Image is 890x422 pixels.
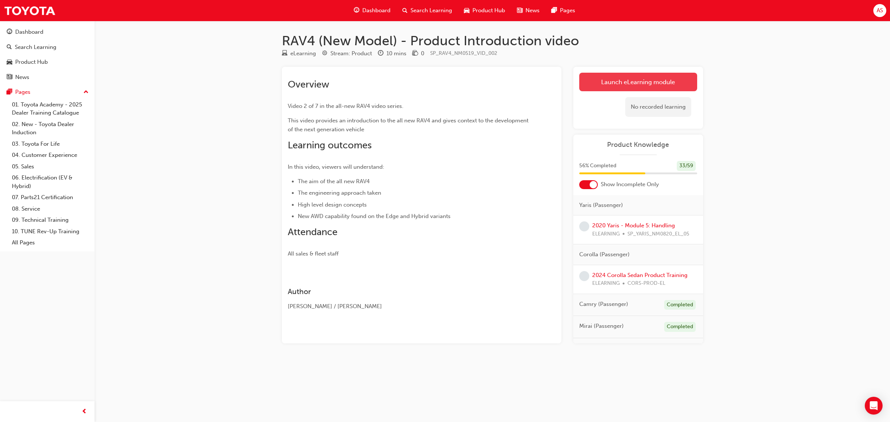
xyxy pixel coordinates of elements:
[362,6,390,15] span: Dashboard
[625,97,691,117] div: No recorded learning
[288,226,337,238] span: Attendance
[579,201,623,210] span: Yaris (Passenger)
[592,230,620,238] span: ELEARNING
[873,4,886,17] button: AS
[9,161,92,172] a: 05. Sales
[9,119,92,138] a: 02. New - Toyota Dealer Induction
[288,164,384,170] span: In this video, viewers will understand:
[3,70,92,84] a: News
[15,58,48,66] div: Product Hub
[15,28,43,36] div: Dashboard
[288,79,329,90] span: Overview
[15,88,30,96] div: Pages
[15,43,56,52] div: Search Learning
[430,50,497,56] span: Learning resource code
[412,49,424,58] div: Price
[9,192,92,203] a: 07. Parts21 Certification
[282,49,316,58] div: Type
[348,3,396,18] a: guage-iconDashboard
[396,3,458,18] a: search-iconSearch Learning
[386,49,406,58] div: 10 mins
[877,6,883,15] span: AS
[402,6,408,15] span: search-icon
[288,287,529,296] h3: Author
[525,6,540,15] span: News
[464,6,469,15] span: car-icon
[3,85,92,99] button: Pages
[9,226,92,237] a: 10. TUNE Rev-Up Training
[7,59,12,66] span: car-icon
[627,279,665,288] span: CORS-PROD-EL
[664,322,696,332] div: Completed
[3,40,92,54] a: Search Learning
[7,74,12,81] span: news-icon
[511,3,545,18] a: news-iconNews
[9,214,92,226] a: 09. Technical Training
[412,50,418,57] span: money-icon
[298,178,370,185] span: The aim of the all new RAV4
[677,161,696,171] div: 33 / 59
[579,162,616,170] span: 56 % Completed
[458,3,511,18] a: car-iconProduct Hub
[9,237,92,248] a: All Pages
[9,138,92,150] a: 03. Toyota For Life
[290,49,316,58] div: eLearning
[579,73,697,91] a: Launch eLearning module
[298,213,451,220] span: New AWD capability found on the Edge and Hybrid variants
[472,6,505,15] span: Product Hub
[592,222,675,229] a: 2020 Yaris - Module 5: Handling
[579,322,624,330] span: Mirai (Passenger)
[579,300,628,309] span: Camry (Passenger)
[378,49,406,58] div: Duration
[579,141,697,149] a: Product Knowledge
[411,6,452,15] span: Search Learning
[545,3,581,18] a: pages-iconPages
[592,279,620,288] span: ELEARNING
[865,397,883,415] div: Open Intercom Messenger
[322,49,372,58] div: Stream
[4,2,56,19] img: Trak
[378,50,383,57] span: clock-icon
[627,230,689,238] span: SP_YARIS_NM0820_EL_05
[7,89,12,96] span: pages-icon
[288,103,403,109] span: Video 2 of 7 in the all-new RAV4 video series.
[288,139,372,151] span: Learning outcomes
[579,221,589,231] span: learningRecordVerb_NONE-icon
[579,271,589,281] span: learningRecordVerb_NONE-icon
[551,6,557,15] span: pages-icon
[7,29,12,36] span: guage-icon
[7,44,12,51] span: search-icon
[3,24,92,85] button: DashboardSearch LearningProduct HubNews
[3,25,92,39] a: Dashboard
[282,33,703,49] h1: RAV4 (New Model) - Product Introduction video
[421,49,424,58] div: 0
[82,407,87,416] span: prev-icon
[517,6,523,15] span: news-icon
[9,149,92,161] a: 04. Customer Experience
[298,201,367,208] span: High level design concepts
[601,180,659,189] span: Show Incomplete Only
[288,117,530,133] span: This video provides an introduction to the all new RAV4 and gives context to the development of t...
[664,300,696,310] div: Completed
[322,50,327,57] span: target-icon
[3,55,92,69] a: Product Hub
[83,88,89,97] span: up-icon
[282,50,287,57] span: learningResourceType_ELEARNING-icon
[298,189,381,196] span: The engineering approach taken
[560,6,575,15] span: Pages
[330,49,372,58] div: Stream: Product
[9,99,92,119] a: 01. Toyota Academy - 2025 Dealer Training Catalogue
[354,6,359,15] span: guage-icon
[592,272,688,278] a: 2024 Corolla Sedan Product Training
[579,250,630,259] span: Corolla (Passenger)
[15,73,29,82] div: News
[288,250,339,257] span: All sales & fleet staff
[9,203,92,215] a: 08. Service
[288,302,529,311] div: [PERSON_NAME] / [PERSON_NAME]
[9,172,92,192] a: 06. Electrification (EV & Hybrid)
